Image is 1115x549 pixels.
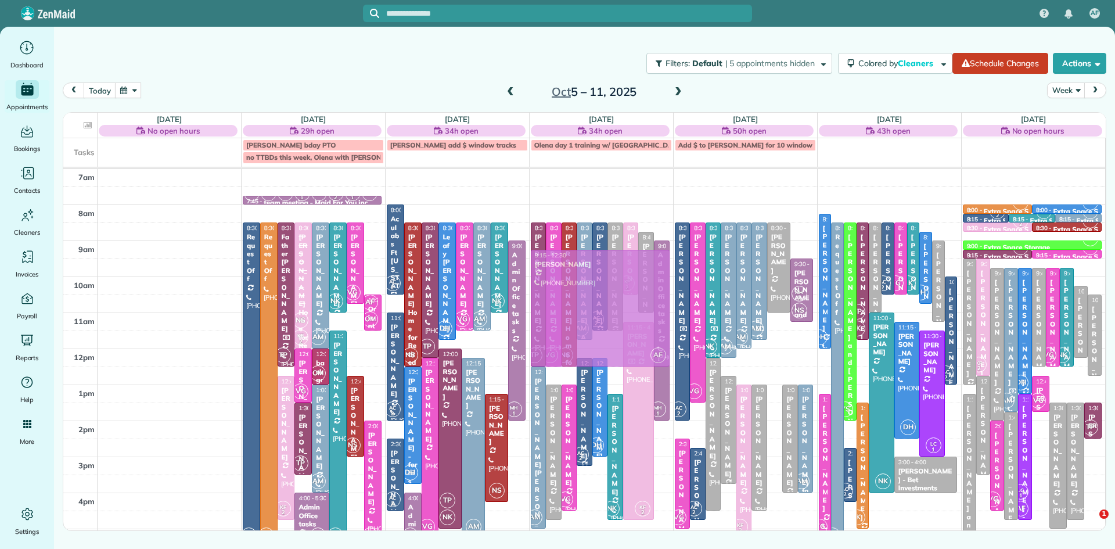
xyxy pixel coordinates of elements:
a: Help [5,373,49,406]
span: 8:30 - 11:30 [596,224,628,232]
span: 8:30 - 12:15 [426,224,457,232]
div: Request Off [264,233,274,283]
button: next [1084,82,1106,98]
span: 2:00 - 5:30 [368,422,396,430]
span: 12:30 - 5:00 [535,368,566,376]
span: 8:30 - 12:30 [566,224,597,232]
div: Extra Space Storage [984,217,1050,225]
span: 9:45 - 12:30 [1050,270,1081,277]
span: AC [389,278,396,285]
span: AF [362,295,378,310]
span: 9:45 - 12:30 [1064,270,1095,277]
span: OM [310,365,326,381]
div: [PERSON_NAME] [693,233,702,325]
div: [PERSON_NAME] [994,278,1001,387]
div: [PERSON_NAME] [390,323,401,398]
span: 12:00 - 5:00 [443,350,474,358]
span: [PERSON_NAME] add $ window tracks [390,141,516,149]
span: Default [692,58,723,69]
div: [PERSON_NAME] [936,251,941,360]
span: AM [717,339,733,354]
div: [PERSON_NAME] [549,233,558,325]
div: [PERSON_NAME] [755,395,764,487]
div: team meeting - Maid For You,inc. [264,199,369,207]
span: 1:00 - 4:30 [566,386,594,394]
a: Filters: Default | 5 appointments hidden [641,53,832,74]
div: [PERSON_NAME] [966,269,973,378]
div: [PERSON_NAME] [786,395,794,487]
span: 12:45 - 3:00 [351,378,382,385]
span: 1:00 - 4:30 [756,386,783,394]
div: [PERSON_NAME] [465,368,481,410]
span: 8:30 - 12:30 [282,224,313,232]
span: 8:30 - 10:45 [351,224,382,232]
span: 8:30 - 12:15 [710,224,741,232]
span: 8:30 - 11:45 [756,224,787,232]
span: VG [686,383,702,399]
div: Extra Space Storage [984,207,1050,216]
span: AM [748,321,764,336]
button: Filters: Default | 5 appointments hidden [646,53,832,74]
span: [PERSON_NAME] bday PTO [246,141,336,149]
div: Extra Space Storage [984,243,1050,252]
span: 8:30 - 11:30 [477,224,509,232]
span: NK [1055,347,1070,363]
span: AC [389,404,396,411]
div: [PERSON_NAME] - Ace Organizing, Llc [580,233,589,425]
button: Week [1047,82,1085,98]
span: AC [879,278,886,285]
span: TP [419,339,435,354]
span: VG [454,311,470,327]
span: 1:30 - 3:30 [298,404,326,412]
div: [PERSON_NAME] - World Team [298,359,308,493]
div: [PERSON_NAME] [425,368,436,443]
span: 1:30 - 5:00 [1053,404,1081,412]
small: 2 [671,408,686,419]
span: 9:15 - 12:30 [535,252,566,259]
span: NS [792,303,807,318]
div: Aculabs Ft [US_STATE] [390,215,401,299]
div: [PERSON_NAME] [822,224,828,333]
div: [PERSON_NAME] [549,395,558,487]
span: Filters: [666,58,690,69]
span: DH [437,321,452,336]
span: Reports [16,352,39,364]
span: 8:30 - 11:00 [771,224,803,232]
div: Extra Space Storage [984,253,1050,261]
div: [PERSON_NAME] [911,233,916,342]
a: Contacts [5,164,49,196]
div: Request Off [246,233,257,283]
div: [PERSON_NAME] [315,233,326,308]
span: 11:00 - 2:00 [391,314,422,322]
div: [PERSON_NAME] [1091,305,1098,414]
div: Leafy [PERSON_NAME] [442,233,452,333]
div: [PERSON_NAME] [350,386,361,461]
span: VG [888,275,904,291]
a: [DATE] [301,114,326,124]
button: Focus search [363,9,379,18]
div: [PERSON_NAME] [596,233,605,325]
div: Admin Office tasks [512,251,522,335]
div: [PERSON_NAME] [442,359,458,401]
span: 1:15 - 4:15 [489,396,517,403]
span: 8:30 - 5:30 [247,224,275,232]
span: 11:30 - 5:30 [333,332,365,340]
span: NK [328,293,343,309]
span: Olena day 1 training w/ [GEOGRAPHIC_DATA] [534,141,684,149]
span: NK [900,275,916,291]
span: 9:45 - 1:45 [1008,270,1036,277]
div: [PERSON_NAME] [771,233,787,275]
small: 2 [938,372,953,383]
div: [PERSON_NAME] Home for Retired Priests - behind Archbishop [PERSON_NAME] [298,233,308,542]
span: 9:00 - 11:15 [936,242,967,250]
div: [PERSON_NAME] [872,323,890,357]
div: [PERSON_NAME] [315,395,326,470]
span: Cleaners [14,227,40,238]
span: Dashboard [10,59,44,71]
span: Cleaners [898,58,935,69]
span: VS [837,401,853,417]
span: 8:30 - 5:30 [835,224,863,232]
span: 1:30 - 4:45 [1071,404,1099,412]
div: [PERSON_NAME] [281,386,292,461]
span: NS [402,347,418,363]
